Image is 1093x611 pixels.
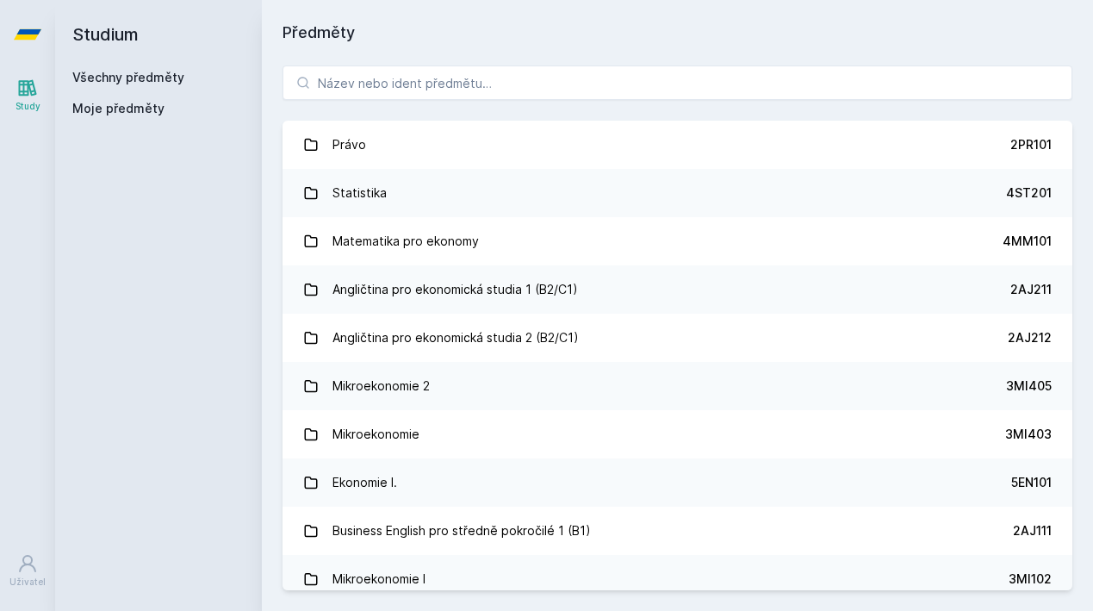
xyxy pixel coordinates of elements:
a: Ekonomie I. 5EN101 [283,458,1072,507]
div: 2AJ111 [1013,522,1052,539]
h1: Předměty [283,21,1072,45]
a: Study [3,69,52,122]
a: Matematika pro ekonomy 4MM101 [283,217,1072,265]
div: 4ST201 [1006,184,1052,202]
a: Právo 2PR101 [283,121,1072,169]
div: Mikroekonomie I [332,562,425,596]
input: Název nebo ident předmětu… [283,65,1072,100]
a: Uživatel [3,545,52,597]
div: 4MM101 [1003,233,1052,250]
div: Právo [332,128,366,162]
a: Mikroekonomie I 3MI102 [283,555,1072,603]
a: Statistika 4ST201 [283,169,1072,217]
div: 2AJ211 [1010,281,1052,298]
a: Angličtina pro ekonomická studia 2 (B2/C1) 2AJ212 [283,314,1072,362]
a: Mikroekonomie 3MI403 [283,410,1072,458]
div: Angličtina pro ekonomická studia 2 (B2/C1) [332,321,579,355]
div: Study [16,100,40,113]
div: 2PR101 [1010,136,1052,153]
a: Business English pro středně pokročilé 1 (B1) 2AJ111 [283,507,1072,555]
a: Angličtina pro ekonomická studia 1 (B2/C1) 2AJ211 [283,265,1072,314]
div: Uživatel [9,576,46,589]
div: Mikroekonomie 2 [332,369,430,403]
div: Mikroekonomie [332,417,419,452]
div: 5EN101 [1011,474,1052,491]
a: Mikroekonomie 2 3MI405 [283,362,1072,410]
div: 3MI403 [1005,426,1052,443]
div: Business English pro středně pokročilé 1 (B1) [332,514,591,548]
div: Statistika [332,176,387,210]
div: Matematika pro ekonomy [332,224,479,259]
div: 3MI405 [1006,377,1052,395]
span: Moje předměty [72,100,165,117]
a: Všechny předměty [72,70,184,84]
div: Angličtina pro ekonomická studia 1 (B2/C1) [332,272,578,307]
div: 3MI102 [1009,570,1052,588]
div: 2AJ212 [1008,329,1052,346]
div: Ekonomie I. [332,465,397,500]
